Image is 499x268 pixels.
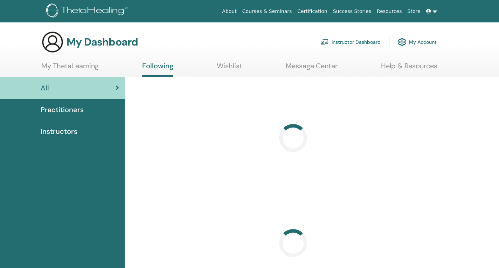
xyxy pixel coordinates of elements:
[398,34,437,50] a: My Account
[41,31,64,53] img: generic-user-icon.jpg
[320,39,329,45] img: chalkboard-teacher.svg
[217,62,242,75] a: Wishlist
[405,5,423,18] a: Store
[46,4,130,19] img: logo.png
[240,5,295,18] a: Courses & Seminars
[320,34,381,50] a: Instructor Dashboard
[41,104,84,115] span: Practitioners
[67,36,138,48] h3: My Dashboard
[294,5,330,18] a: Certification
[41,62,99,75] a: My ThetaLearning
[286,62,338,75] a: Message Center
[374,5,405,18] a: Resources
[398,36,406,48] img: cog.svg
[41,126,77,137] span: Instructors
[219,5,239,18] a: About
[142,62,173,77] a: Following
[330,5,374,18] a: Success Stories
[41,83,49,93] span: All
[381,62,437,75] a: Help & Resources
